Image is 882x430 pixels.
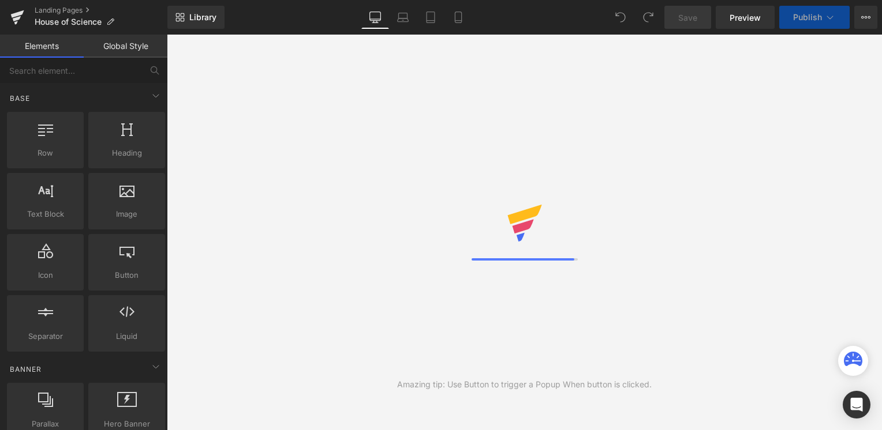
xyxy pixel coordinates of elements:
span: Row [10,147,80,159]
button: Undo [609,6,632,29]
span: Button [92,269,162,281]
button: More [854,6,877,29]
button: Redo [637,6,660,29]
span: Heading [92,147,162,159]
a: Laptop [389,6,417,29]
a: Preview [716,6,775,29]
div: Amazing tip: Use Button to trigger a Popup When button is clicked. [397,378,652,391]
div: Open Intercom Messenger [843,391,870,418]
span: Banner [9,364,43,375]
span: Hero Banner [92,418,162,430]
span: Liquid [92,330,162,342]
button: Publish [779,6,850,29]
span: Text Block [10,208,80,220]
span: Preview [730,12,761,24]
span: Icon [10,269,80,281]
span: Image [92,208,162,220]
a: New Library [167,6,225,29]
span: Library [189,12,216,22]
a: Tablet [417,6,444,29]
span: Parallax [10,418,80,430]
span: Publish [793,13,822,22]
span: Save [678,12,697,24]
a: Desktop [361,6,389,29]
a: Global Style [84,35,167,58]
span: Base [9,93,31,104]
span: Separator [10,330,80,342]
a: Landing Pages [35,6,167,15]
a: Mobile [444,6,472,29]
span: House of Science [35,17,102,27]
